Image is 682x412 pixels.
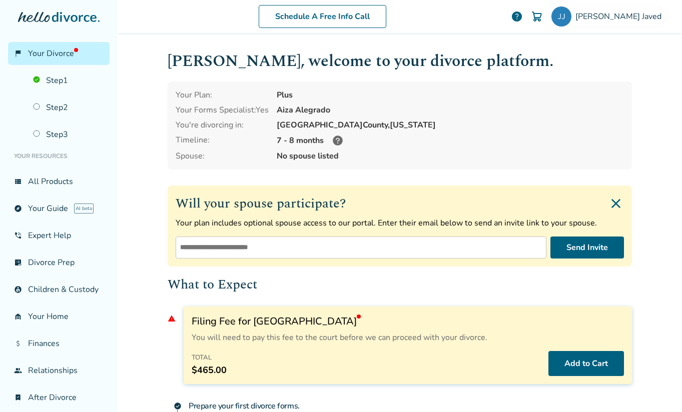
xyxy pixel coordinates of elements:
div: Aiza Alegrado [277,104,624,115]
h2: Will your spouse participate? [176,193,624,213]
span: $465.00 [192,364,227,376]
h2: What to Expect [168,274,632,294]
a: garage_homeYour Home [8,305,110,328]
a: list_alt_checkDivorce Prep [8,251,110,274]
a: flag_2Your Divorce [8,42,110,65]
h1: [PERSON_NAME] , welcome to your divorce platform. [168,49,632,73]
span: bookmark_check [14,393,22,401]
img: Close invite form [608,195,624,211]
iframe: Chat Widget [632,364,682,412]
li: Your Resources [8,146,110,166]
a: Step1 [27,69,110,92]
div: Your Forms Specialist: Yes [176,104,269,115]
span: phone_in_talk [14,231,22,239]
a: attach_moneyFinances [8,332,110,355]
span: Your Divorce [28,48,78,59]
span: Spouse: [176,150,269,161]
span: No spouse listed [277,150,624,161]
a: exploreYour GuideAI beta [8,197,110,220]
a: Step2 [27,96,110,119]
span: AI beta [74,203,94,213]
span: view_list [14,177,22,185]
p: Your plan includes optional spouse access to our portal. Enter their email below to send an invit... [176,217,624,228]
a: view_listAll Products [8,170,110,193]
a: help [511,10,523,22]
a: phone_in_talkExpert Help [8,224,110,247]
img: Cart [531,10,543,22]
span: warning [168,314,176,322]
div: Plus [277,89,624,100]
span: account_child [14,285,22,293]
div: You're divorcing in: [176,119,269,130]
span: check_circle [174,402,182,410]
button: Add to Cart [548,351,624,376]
span: list_alt_check [14,258,22,266]
a: bookmark_checkAfter Divorce [8,386,110,409]
button: Send Invite [550,236,624,258]
a: account_childChildren & Custody [8,278,110,301]
span: group [14,366,22,374]
h3: Filing Fee for [GEOGRAPHIC_DATA] [192,314,624,328]
h4: Total [192,351,227,364]
a: Step3 [27,123,110,146]
a: Schedule A Free Info Call [259,5,386,28]
img: drjaved@javedmd.com [551,6,571,26]
span: attach_money [14,339,22,347]
span: explore [14,204,22,212]
a: groupRelationships [8,359,110,382]
div: 7 - 8 months [277,134,624,146]
span: flag_2 [14,49,22,57]
div: Your Plan: [176,89,269,100]
div: Timeline: [176,134,269,146]
p: You will need to pay this fee to the court before we can proceed with your divorce. [192,332,624,343]
span: garage_home [14,312,22,320]
span: [PERSON_NAME] Javed [575,11,665,22]
div: [GEOGRAPHIC_DATA] County, [US_STATE] [277,119,624,130]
